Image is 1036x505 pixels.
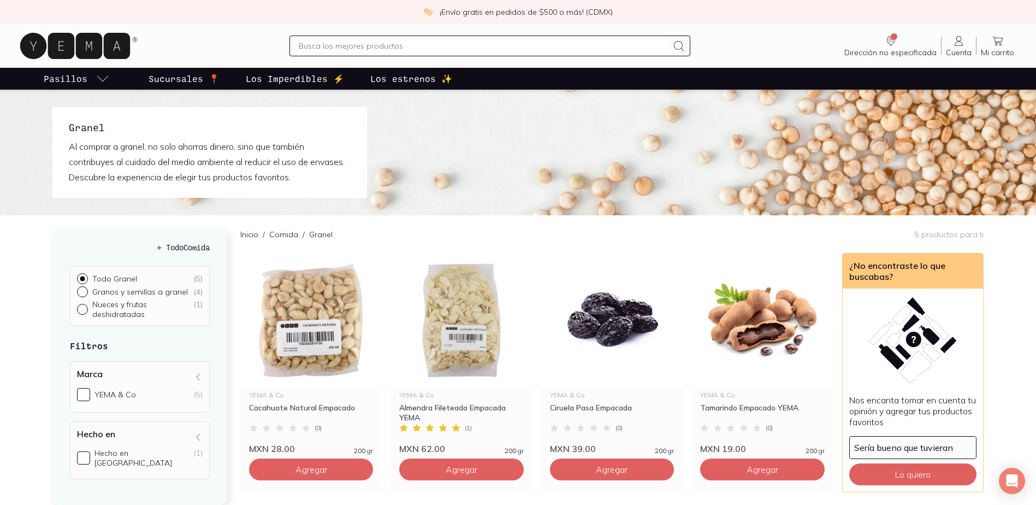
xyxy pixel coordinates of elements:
p: Los Imperdibles ⚡️ [246,72,344,85]
p: Nueces y frutas deshidratadas [92,300,193,319]
a: pasillo-todos-link [42,68,111,90]
a: Tamarindo BolsaYEMA & CoTamarindo Empacado YEMA(0)MXN 19.00200 gr [691,253,833,454]
p: Los estrenos ✨ [370,72,452,85]
a: Los Imperdibles ⚡️ [244,68,346,90]
img: Ciruela Pasa Empacada [541,253,683,387]
span: Mi carrito [981,48,1014,57]
span: Agregar [295,464,327,475]
div: (1) [194,448,203,468]
p: 5 productos para ti [915,230,984,239]
span: MXN 28.00 [249,443,295,454]
button: Agregar [399,459,523,480]
span: / [258,229,269,240]
span: ( 0 ) [766,425,773,431]
input: YEMA & Co(5) [77,388,90,401]
a: Los estrenos ✨ [368,68,454,90]
div: YEMA & Co [94,390,136,400]
div: ¿No encontraste lo que buscabas? [843,254,983,289]
p: Todo Granel [92,274,137,284]
a: Dirección no especificada [840,34,941,57]
h5: ← Todo Comida [70,242,210,253]
div: ( 4 ) [193,287,203,297]
span: Cuenta [946,48,972,57]
span: ( 0 ) [615,425,623,431]
strong: Filtros [70,340,108,351]
span: 200 gr [505,448,524,454]
p: Sucursales 📍 [149,72,220,85]
div: Hecho en [GEOGRAPHIC_DATA] [94,448,190,468]
a: Ciruela Pasa EmpacadaYEMA & CoCiruela Pasa Empacada(0)MXN 39.00200 gr [541,253,683,454]
button: Agregar [550,459,674,480]
h1: Granel [69,120,351,134]
span: 200 gr [806,448,825,454]
span: / [298,229,309,240]
div: YEMA & Co [550,392,674,398]
div: ( 5 ) [193,274,203,284]
a: ← TodoComida [70,242,210,253]
input: Busca los mejores productos [299,39,667,52]
a: Inicio [240,230,258,239]
div: YEMA & Co [700,392,824,398]
span: 200 gr [354,448,373,454]
div: Hecho en [70,421,210,479]
div: Almendra Fileteada Empacada YEMA [399,403,523,422]
input: Hecho en [GEOGRAPHIC_DATA](1) [77,451,90,465]
p: Granos y semillas a granel [92,287,188,297]
a: Cuenta [942,34,976,57]
img: Cacahuate Natural Empacado YEMA [240,253,382,387]
p: ¡Envío gratis en pedidos de $500 o más! (CDMX) [440,7,613,17]
div: (5) [194,390,203,400]
span: ( 1 ) [465,425,472,431]
button: Agregar [700,459,824,480]
img: check [423,7,433,17]
img: Almendra Fileteada Empacada YEMA [390,253,532,387]
span: MXN 19.00 [700,443,746,454]
a: Comida [269,230,298,239]
p: Granel [309,229,333,240]
div: ( 1 ) [193,300,203,319]
span: MXN 62.00 [399,443,445,454]
a: Cacahuate Natural Empacado YEMAYEMA & CoCacahuate Natural Empacado(0)MXN 28.00200 gr [240,253,382,454]
span: Dirección no especificada [844,48,937,57]
h4: Hecho en [77,428,115,439]
h4: Marca [77,368,103,379]
div: YEMA & Co [399,392,523,398]
a: Mi carrito [976,34,1019,57]
a: Sucursales 📍 [146,68,222,90]
span: Agregar [747,464,778,475]
img: Tamarindo Bolsa [691,253,833,387]
span: ( 0 ) [315,425,322,431]
span: 200 gr [655,448,674,454]
div: Ciruela Pasa Empacada [550,403,674,422]
div: Tamarindo Empacado YEMA [700,403,824,422]
a: Almendra Fileteada Empacada YEMAYEMA & CoAlmendra Fileteada Empacada YEMA(1)MXN 62.00200 gr [390,253,532,454]
div: Open Intercom Messenger [999,468,1025,494]
p: Al comprar a granel, no solo ahorras dinero, sino que también contribuyes al cuidado del medio am... [69,139,351,185]
button: Agregar [249,459,373,480]
span: Agregar [596,464,627,475]
p: Nos encanta tomar en cuenta tu opinión y agregar tus productos favoritos [849,395,976,427]
div: YEMA & Co [249,392,373,398]
button: Lo quiero [849,463,976,485]
div: Marca [70,361,210,413]
span: MXN 39.00 [550,443,596,454]
span: Agregar [446,464,477,475]
p: Pasillos [44,72,87,85]
div: Cacahuate Natural Empacado [249,403,373,422]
